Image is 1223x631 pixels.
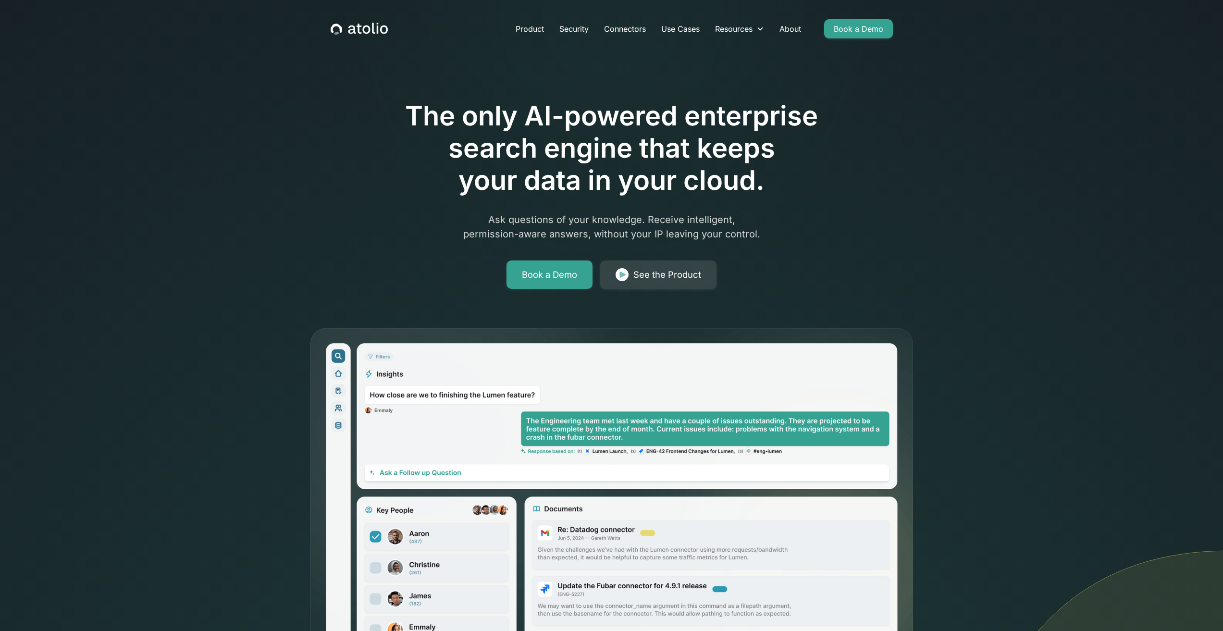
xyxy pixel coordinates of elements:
div: Resources [707,19,772,38]
a: Security [552,19,596,38]
a: Product [508,19,552,38]
a: Book a Demo [824,19,893,38]
a: About [772,19,809,38]
div: Resources [715,23,753,35]
a: home [331,23,388,35]
p: Ask questions of your knowledge. Receive intelligent, permission-aware answers, without your IP l... [427,212,796,241]
a: Book a Demo [506,260,593,289]
h1: The only AI-powered enterprise search engine that keeps your data in your cloud. [366,100,858,197]
a: Use Cases [654,19,707,38]
a: See the Product [600,260,717,289]
a: Connectors [596,19,654,38]
div: See the Product [633,268,701,282]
